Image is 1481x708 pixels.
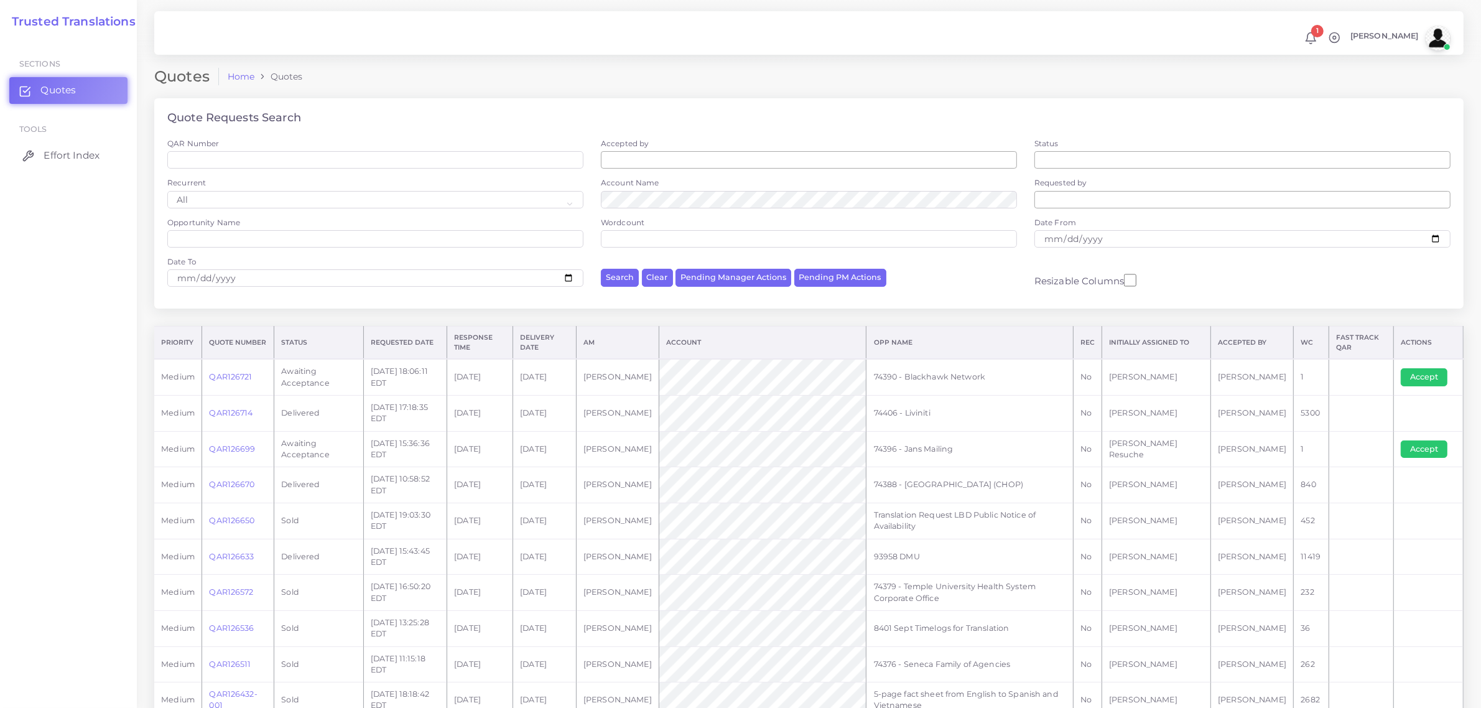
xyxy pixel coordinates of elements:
[866,359,1073,395] td: 74390 - Blackhawk Network
[1124,272,1136,288] input: Resizable Columns
[866,575,1073,611] td: 74379 - Temple University Health System Corporate Office
[1300,32,1322,45] a: 1
[1102,539,1210,575] td: [PERSON_NAME]
[209,444,255,454] a: QAR126699
[161,408,195,417] span: medium
[447,395,513,431] td: [DATE]
[1211,503,1294,539] td: [PERSON_NAME]
[9,142,128,169] a: Effort Index
[1401,440,1447,458] button: Accept
[576,539,659,575] td: [PERSON_NAME]
[1294,327,1329,359] th: WC
[40,83,76,97] span: Quotes
[866,431,1073,467] td: 74396 - Jans Mailing
[209,408,253,417] a: QAR126714
[1034,272,1136,288] label: Resizable Columns
[447,539,513,575] td: [DATE]
[1211,359,1294,395] td: [PERSON_NAME]
[161,552,195,561] span: medium
[1329,327,1393,359] th: Fast Track QAR
[363,503,447,539] td: [DATE] 19:03:30 EDT
[1401,372,1456,381] a: Accept
[866,610,1073,646] td: 8401 Sept Timelogs for Translation
[1211,646,1294,682] td: [PERSON_NAME]
[1294,539,1329,575] td: 11419
[363,575,447,611] td: [DATE] 16:50:20 EDT
[447,646,513,682] td: [DATE]
[513,575,577,611] td: [DATE]
[1401,368,1447,386] button: Accept
[209,623,254,633] a: QAR126536
[601,138,649,149] label: Accepted by
[513,327,577,359] th: Delivery Date
[209,587,253,597] a: QAR126572
[274,575,364,611] td: Sold
[1294,395,1329,431] td: 5300
[363,610,447,646] td: [DATE] 13:25:28 EDT
[1294,359,1329,395] td: 1
[513,646,577,682] td: [DATE]
[1294,467,1329,503] td: 840
[274,431,364,467] td: Awaiting Acceptance
[513,359,577,395] td: [DATE]
[576,575,659,611] td: [PERSON_NAME]
[866,646,1073,682] td: 74376 - Seneca Family of Agencies
[1102,431,1210,467] td: [PERSON_NAME] Resuche
[1073,359,1102,395] td: No
[1294,610,1329,646] td: 36
[209,480,254,489] a: QAR126670
[1073,467,1102,503] td: No
[363,327,447,359] th: Requested Date
[1344,26,1455,50] a: [PERSON_NAME]avatar
[576,646,659,682] td: [PERSON_NAME]
[576,327,659,359] th: AM
[1211,467,1294,503] td: [PERSON_NAME]
[161,623,195,633] span: medium
[161,659,195,669] span: medium
[447,503,513,539] td: [DATE]
[19,124,47,134] span: Tools
[363,646,447,682] td: [DATE] 11:15:18 EDT
[513,467,577,503] td: [DATE]
[1073,431,1102,467] td: No
[228,70,255,83] a: Home
[209,372,252,381] a: QAR126721
[167,177,206,188] label: Recurrent
[866,395,1073,431] td: 74406 - Liviniti
[1034,177,1087,188] label: Requested by
[161,372,195,381] span: medium
[1073,539,1102,575] td: No
[576,431,659,467] td: [PERSON_NAME]
[254,70,302,83] li: Quotes
[202,327,274,359] th: Quote Number
[274,327,364,359] th: Status
[1073,503,1102,539] td: No
[1102,327,1210,359] th: Initially Assigned to
[576,610,659,646] td: [PERSON_NAME]
[1211,539,1294,575] td: [PERSON_NAME]
[167,217,240,228] label: Opportunity Name
[363,431,447,467] td: [DATE] 15:36:36 EDT
[161,587,195,597] span: medium
[447,610,513,646] td: [DATE]
[1211,327,1294,359] th: Accepted by
[1401,444,1456,453] a: Accept
[1034,138,1059,149] label: Status
[9,77,128,103] a: Quotes
[209,659,251,669] a: QAR126511
[1102,503,1210,539] td: [PERSON_NAME]
[1102,646,1210,682] td: [PERSON_NAME]
[576,503,659,539] td: [PERSON_NAME]
[1073,575,1102,611] td: No
[154,68,219,86] h2: Quotes
[1102,395,1210,431] td: [PERSON_NAME]
[601,177,659,188] label: Account Name
[1211,610,1294,646] td: [PERSON_NAME]
[1294,503,1329,539] td: 452
[363,395,447,431] td: [DATE] 17:18:35 EDT
[363,539,447,575] td: [DATE] 15:43:45 EDT
[1393,327,1463,359] th: Actions
[167,111,301,125] h4: Quote Requests Search
[209,552,254,561] a: QAR126633
[44,149,100,162] span: Effort Index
